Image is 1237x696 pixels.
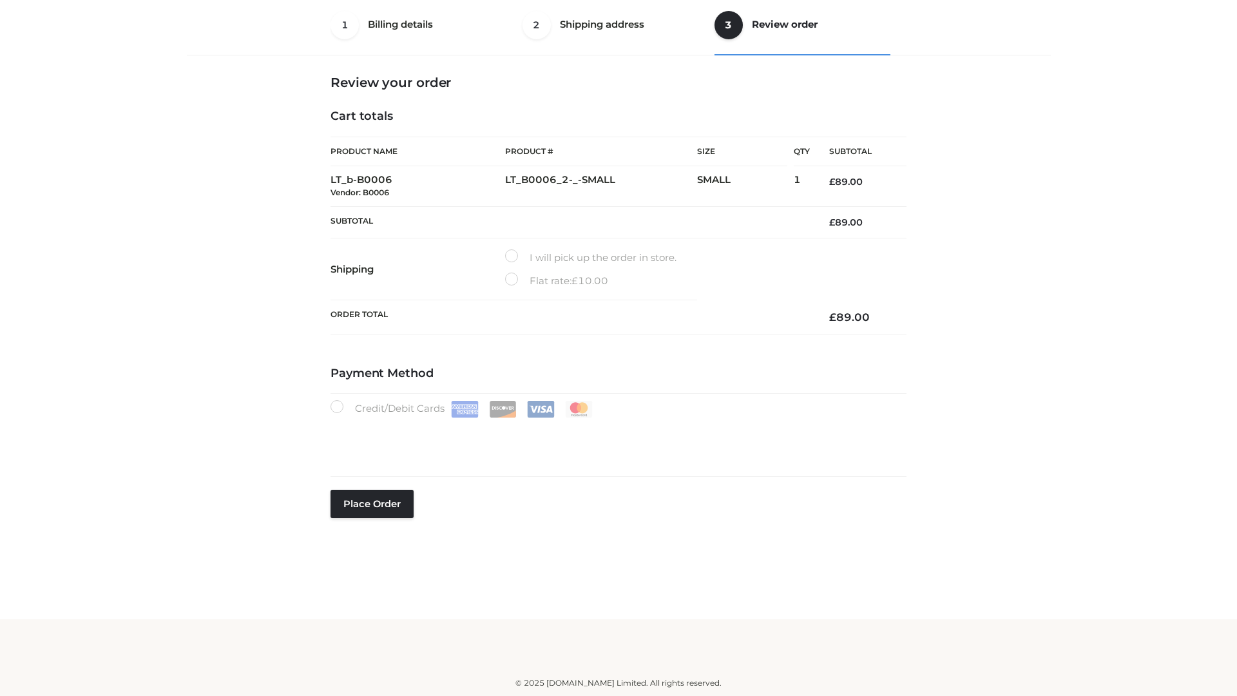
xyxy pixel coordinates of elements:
td: 1 [794,166,810,207]
bdi: 89.00 [829,217,863,228]
img: Visa [527,401,555,418]
td: SMALL [697,166,794,207]
button: Place order [331,490,414,518]
h4: Payment Method [331,367,906,381]
img: Amex [451,401,479,418]
th: Qty [794,137,810,166]
th: Subtotal [331,206,810,238]
th: Size [697,137,787,166]
small: Vendor: B0006 [331,188,389,197]
th: Shipping [331,238,505,300]
iframe: Secure payment input frame [328,415,904,462]
img: Discover [489,401,517,418]
span: £ [571,275,578,287]
bdi: 10.00 [571,275,608,287]
span: £ [829,311,836,324]
td: LT_B0006_2-_-SMALL [505,166,697,207]
th: Product Name [331,137,505,166]
bdi: 89.00 [829,311,870,324]
span: £ [829,217,835,228]
h4: Cart totals [331,110,906,124]
img: Mastercard [565,401,593,418]
div: © 2025 [DOMAIN_NAME] Limited. All rights reserved. [191,677,1046,690]
h3: Review your order [331,75,906,90]
label: Credit/Debit Cards [331,400,594,418]
span: £ [829,176,835,188]
th: Product # [505,137,697,166]
th: Order Total [331,300,810,334]
td: LT_b-B0006 [331,166,505,207]
th: Subtotal [810,137,906,166]
bdi: 89.00 [829,176,863,188]
label: Flat rate: [505,273,608,289]
label: I will pick up the order in store. [505,249,676,266]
